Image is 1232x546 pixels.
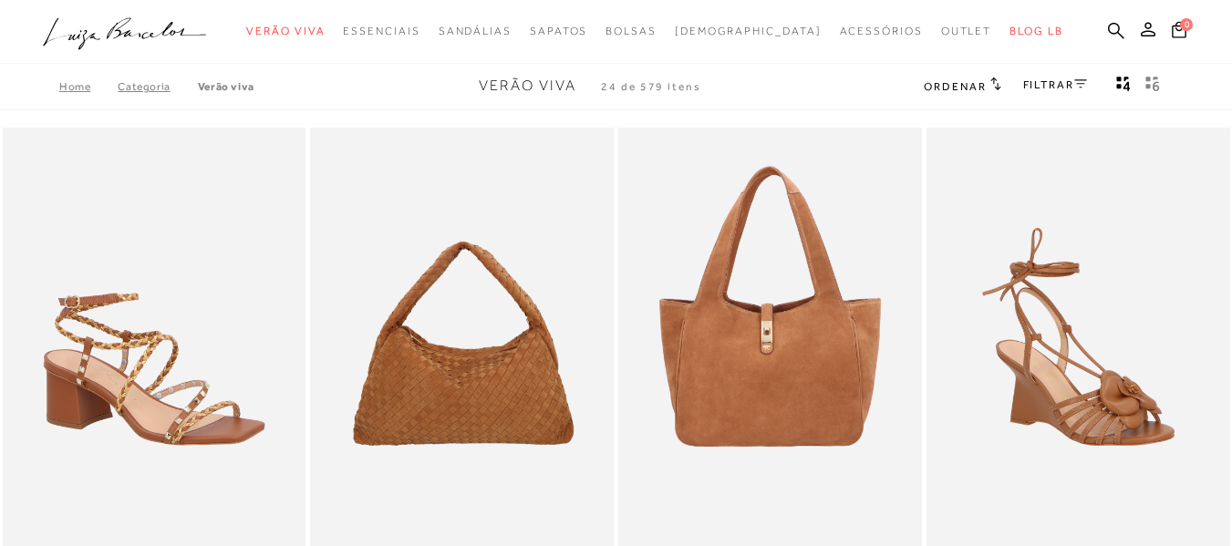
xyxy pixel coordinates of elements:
[1009,15,1062,48] a: BLOG LB
[343,25,419,37] span: Essenciais
[246,25,325,37] span: Verão Viva
[606,15,657,48] a: noSubCategoriesText
[1180,18,1193,31] span: 0
[343,15,419,48] a: noSubCategoriesText
[246,15,325,48] a: noSubCategoriesText
[1023,78,1087,91] a: FILTRAR
[601,80,701,93] span: 24 de 579 itens
[675,15,822,48] a: noSubCategoriesText
[941,25,992,37] span: Outlet
[439,15,512,48] a: noSubCategoriesText
[840,25,923,37] span: Acessórios
[1166,20,1192,45] button: 0
[1140,75,1165,98] button: gridText6Desc
[1111,75,1136,98] button: Mostrar 4 produtos por linha
[118,80,197,93] a: Categoria
[1009,25,1062,37] span: BLOG LB
[59,80,118,93] a: Home
[479,77,576,94] span: Verão Viva
[675,25,822,37] span: [DEMOGRAPHIC_DATA]
[840,15,923,48] a: noSubCategoriesText
[924,80,986,93] span: Ordenar
[439,25,512,37] span: Sandálias
[606,25,657,37] span: Bolsas
[941,15,992,48] a: noSubCategoriesText
[530,15,587,48] a: noSubCategoriesText
[530,25,587,37] span: Sapatos
[198,80,254,93] a: Verão Viva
